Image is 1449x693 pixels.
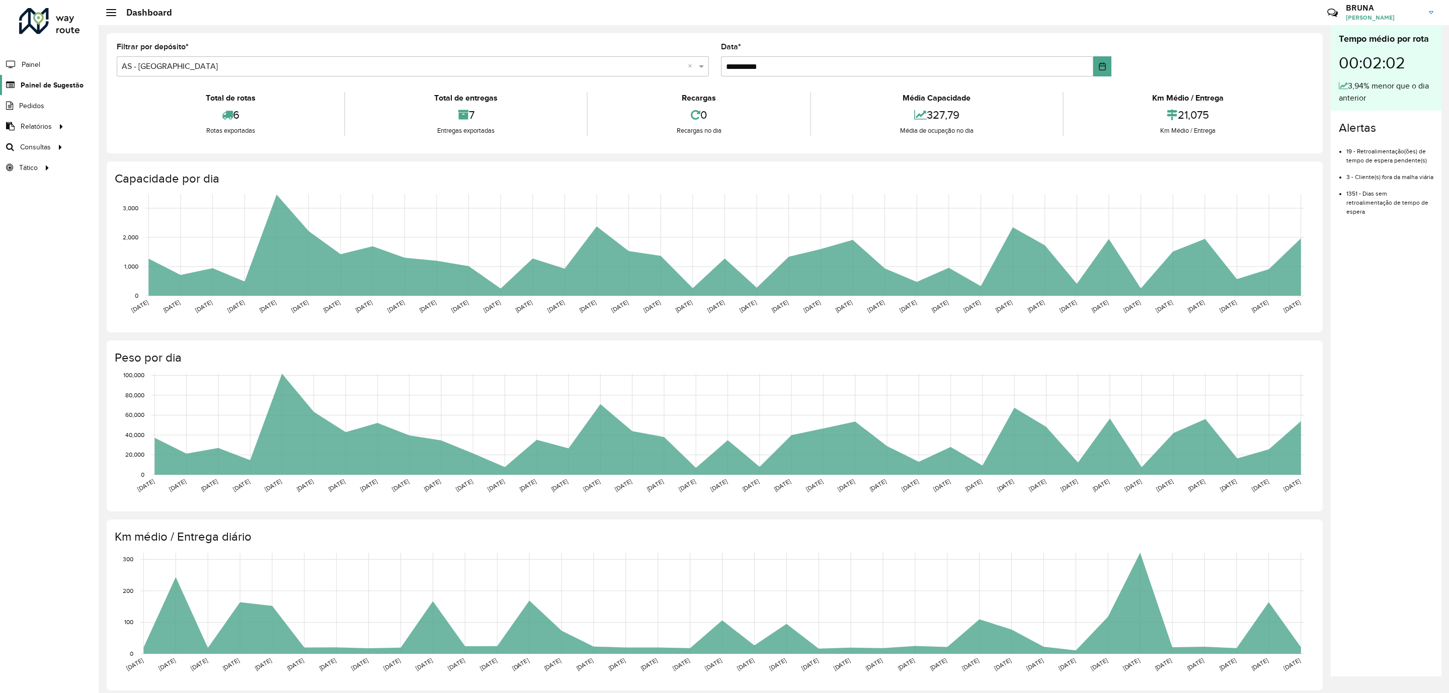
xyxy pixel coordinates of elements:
[1346,3,1421,13] h3: BRUNA
[348,92,584,104] div: Total de entregas
[1339,80,1433,104] div: 3,94% menor que o dia anterior
[864,657,883,671] text: [DATE]
[221,657,240,671] text: [DATE]
[1219,478,1238,492] text: [DATE]
[123,234,138,240] text: 2,000
[21,80,84,91] span: Painel de Sugestão
[1339,121,1433,135] h4: Alertas
[318,657,337,671] text: [DATE]
[123,205,138,211] text: 3,000
[993,657,1012,671] text: [DATE]
[162,299,181,313] text: [DATE]
[327,478,346,492] text: [DATE]
[130,650,133,657] text: 0
[800,657,820,671] text: [DATE]
[961,657,980,671] text: [DATE]
[704,657,723,671] text: [DATE]
[770,299,789,313] text: [DATE]
[1059,299,1078,313] text: [DATE]
[814,126,1060,136] div: Média de ocupação no dia
[295,478,314,492] text: [DATE]
[868,478,888,492] text: [DATE]
[124,263,138,270] text: 1,000
[20,142,51,152] span: Consultas
[706,299,726,313] text: [DATE]
[130,299,149,313] text: [DATE]
[141,471,144,478] text: 0
[226,299,246,313] text: [DATE]
[1155,478,1174,492] text: [DATE]
[123,587,133,594] text: 200
[672,657,691,671] text: [DATE]
[1066,104,1310,126] div: 21,075
[1219,299,1238,313] text: [DATE]
[1154,657,1173,671] text: [DATE]
[578,299,597,313] text: [DATE]
[802,299,822,313] text: [DATE]
[837,478,856,492] text: [DATE]
[575,657,594,671] text: [DATE]
[125,412,144,418] text: 60,000
[518,478,537,492] text: [DATE]
[543,657,562,671] text: [DATE]
[1282,478,1302,492] text: [DATE]
[1339,32,1433,46] div: Tempo médio por rota
[1346,165,1433,182] li: 3 - Cliente(s) fora da malha viária
[964,478,983,492] text: [DATE]
[119,104,342,126] div: 6
[258,299,277,313] text: [DATE]
[322,299,341,313] text: [DATE]
[115,351,1313,365] h4: Peso por dia
[194,299,213,313] text: [DATE]
[1250,657,1269,671] text: [DATE]
[1154,299,1173,313] text: [DATE]
[607,657,626,671] text: [DATE]
[359,478,378,492] text: [DATE]
[639,657,659,671] text: [DATE]
[590,126,808,136] div: Recargas no dia
[1066,126,1310,136] div: Km Médio / Entrega
[168,478,187,492] text: [DATE]
[354,299,373,313] text: [DATE]
[382,657,401,671] text: [DATE]
[1322,2,1343,24] a: Contato Rápido
[290,299,309,313] text: [DATE]
[678,478,697,492] text: [DATE]
[1250,299,1269,313] text: [DATE]
[450,299,469,313] text: [DATE]
[455,478,474,492] text: [DATE]
[232,478,251,492] text: [DATE]
[479,657,498,671] text: [DATE]
[929,657,948,671] text: [DATE]
[190,657,209,671] text: [DATE]
[614,478,633,492] text: [DATE]
[773,478,792,492] text: [DATE]
[582,478,601,492] text: [DATE]
[117,41,189,53] label: Filtrar por depósito
[814,104,1060,126] div: 327,79
[736,657,755,671] text: [DATE]
[610,299,629,313] text: [DATE]
[22,59,40,70] span: Painel
[1218,657,1237,671] text: [DATE]
[125,392,144,398] text: 80,000
[805,478,824,492] text: [DATE]
[116,7,172,18] h2: Dashboard
[994,299,1013,313] text: [DATE]
[19,101,44,111] span: Pedidos
[1123,478,1143,492] text: [DATE]
[124,619,133,626] text: 100
[642,299,662,313] text: [DATE]
[1121,657,1141,671] text: [DATE]
[688,60,696,72] span: Clear all
[1090,299,1109,313] text: [DATE]
[590,92,808,104] div: Recargas
[1028,478,1047,492] text: [DATE]
[1122,299,1142,313] text: [DATE]
[200,478,219,492] text: [DATE]
[119,126,342,136] div: Rotas exportadas
[1026,299,1045,313] text: [DATE]
[674,299,693,313] text: [DATE]
[962,299,982,313] text: [DATE]
[930,299,949,313] text: [DATE]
